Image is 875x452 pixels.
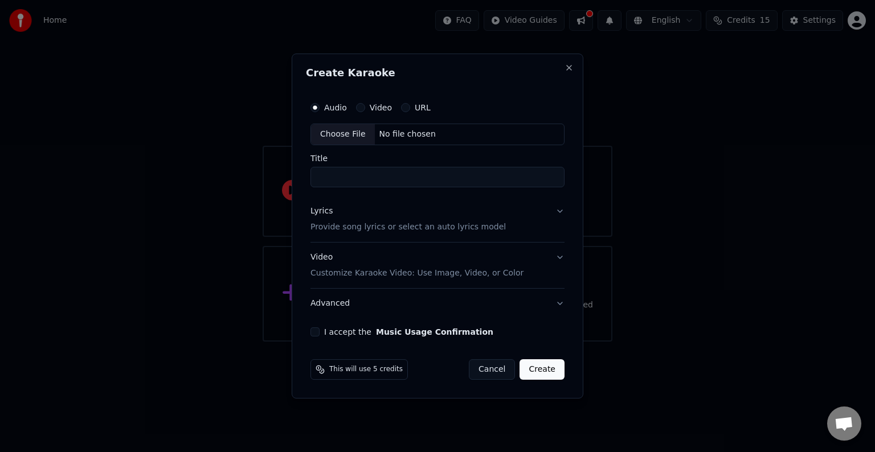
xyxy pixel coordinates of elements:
button: LyricsProvide song lyrics or select an auto lyrics model [310,196,565,242]
label: Title [310,154,565,162]
button: Advanced [310,289,565,318]
label: I accept the [324,328,493,336]
span: This will use 5 credits [329,365,403,374]
div: Choose File [311,124,375,145]
label: Audio [324,104,347,112]
button: Cancel [469,359,515,380]
label: URL [415,104,431,112]
button: VideoCustomize Karaoke Video: Use Image, Video, or Color [310,243,565,288]
label: Video [370,104,392,112]
div: No file chosen [375,129,440,140]
p: Customize Karaoke Video: Use Image, Video, or Color [310,268,524,279]
div: Lyrics [310,206,333,217]
h2: Create Karaoke [306,68,569,78]
button: I accept the [376,328,493,336]
button: Create [520,359,565,380]
p: Provide song lyrics or select an auto lyrics model [310,221,506,233]
div: Video [310,252,524,279]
